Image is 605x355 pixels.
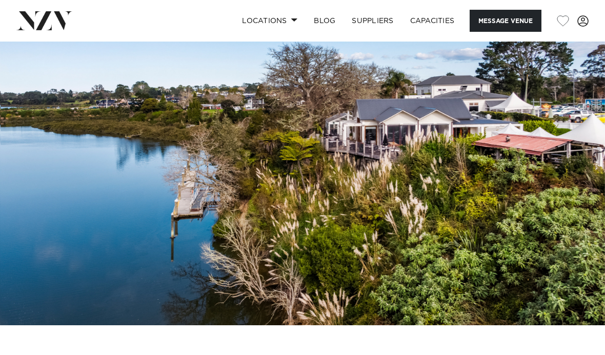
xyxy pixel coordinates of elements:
[344,10,401,32] a: SUPPLIERS
[234,10,306,32] a: Locations
[402,10,463,32] a: Capacities
[470,10,541,32] button: Message Venue
[306,10,344,32] a: BLOG
[16,11,72,30] img: nzv-logo.png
